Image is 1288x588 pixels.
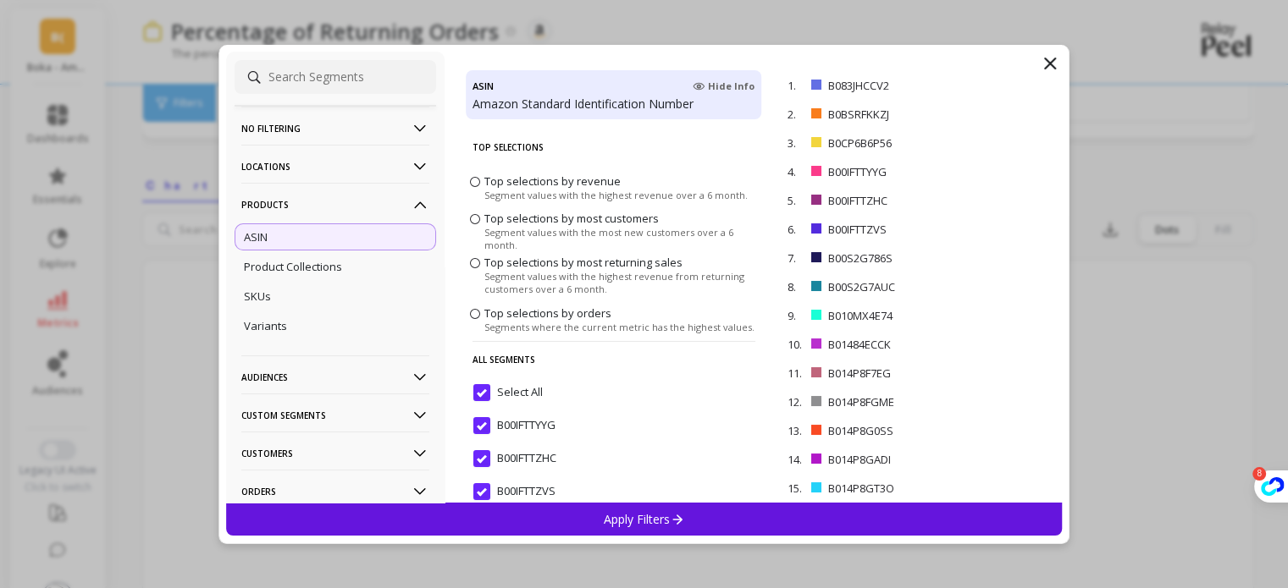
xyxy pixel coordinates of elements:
[828,107,970,122] p: B0BSRFKKZJ
[828,337,971,352] p: B01484ECCK
[484,188,748,201] span: Segment values with the highest revenue over a 6 month.
[244,259,342,274] p: Product Collections
[473,77,494,96] h4: ASIN
[788,135,804,151] p: 3.
[788,164,804,179] p: 4.
[473,384,543,401] span: Select All
[241,107,429,150] p: No filtering
[828,365,971,381] p: B014P8F7EG
[484,305,611,320] span: Top selections by orders
[244,229,268,245] p: ASIN
[235,60,436,94] input: Search Segments
[788,337,804,352] p: 10.
[788,308,804,323] p: 9.
[241,145,429,188] p: Locations
[788,394,804,409] p: 12.
[828,193,970,208] p: B00IFTTZHC
[828,78,970,93] p: B083JHCCV2
[241,393,429,437] p: Custom Segments
[473,96,755,113] p: Amazon Standard Identification Number
[828,164,969,179] p: B00IFTTYYG
[484,226,758,251] span: Segment values with the most new customers over a 6 month.
[241,183,429,226] p: Products
[828,423,972,438] p: B014P8G0SS
[484,173,621,188] span: Top selections by revenue
[484,211,659,226] span: Top selections by most customers
[244,318,287,333] p: Variants
[244,289,271,304] p: SKUs
[828,308,972,323] p: B010MX4E74
[788,250,804,266] p: 7.
[473,483,556,500] span: B00IFTTZVS
[473,341,755,377] p: All Segments
[828,135,971,151] p: B0CP6B6P56
[788,222,804,237] p: 6.
[788,365,804,381] p: 11.
[473,129,755,165] p: Top Selections
[828,250,972,266] p: B00S2G786S
[828,222,969,237] p: B00IFTTZVS
[484,270,758,295] span: Segment values with the highest revenue from returning customers over a 6 month.
[788,279,804,294] p: 8.
[241,470,429,513] p: Orders
[241,355,429,398] p: Audiences
[473,417,556,434] span: B00IFTTYYG
[828,452,971,467] p: B014P8GADI
[693,80,755,93] span: Hide Info
[473,450,556,467] span: B00IFTTZHC
[828,394,973,409] p: B014P8FGME
[788,78,804,93] p: 1.
[788,107,804,122] p: 2.
[828,279,973,294] p: B00S2G7AUC
[484,255,683,270] span: Top selections by most returning sales
[788,452,804,467] p: 14.
[788,193,804,208] p: 5.
[604,511,684,527] p: Apply Filters
[484,320,755,332] span: Segments where the current metric has the highest values.
[828,481,973,496] p: B014P8GT3O
[788,481,804,496] p: 15.
[788,423,804,438] p: 13.
[241,431,429,475] p: Customers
